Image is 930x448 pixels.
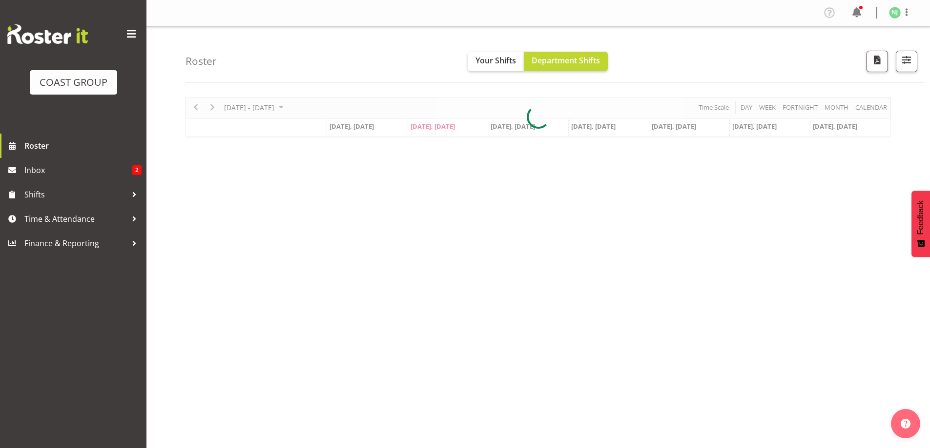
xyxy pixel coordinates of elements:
[186,56,217,67] h4: Roster
[7,24,88,44] img: Rosterit website logo
[132,165,142,175] span: 2
[24,138,142,153] span: Roster
[40,75,107,90] div: COAST GROUP
[524,52,608,71] button: Department Shifts
[911,191,930,257] button: Feedback - Show survey
[532,55,600,66] span: Department Shifts
[896,51,917,72] button: Filter Shifts
[916,200,925,234] span: Feedback
[889,7,901,19] img: ngamata-junior3423.jpg
[24,163,132,177] span: Inbox
[475,55,516,66] span: Your Shifts
[24,212,127,226] span: Time & Attendance
[901,419,910,429] img: help-xxl-2.png
[24,187,127,202] span: Shifts
[867,51,888,72] button: Download a PDF of the roster according to the set date range.
[24,236,127,251] span: Finance & Reporting
[468,52,524,71] button: Your Shifts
